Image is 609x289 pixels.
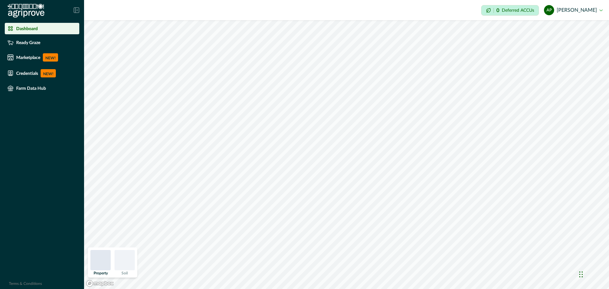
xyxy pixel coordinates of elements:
[16,40,40,45] p: Ready Graze
[84,20,609,289] canvas: Map
[496,8,499,13] p: 0
[5,67,79,80] a: CredentialsNEW!
[544,3,603,18] button: adeline pratiika[PERSON_NAME]
[502,8,534,13] p: Deferred ACCUs
[121,271,128,275] p: Soil
[577,259,609,289] iframe: Chat Widget
[5,37,79,48] a: Ready Graze
[9,282,42,286] a: Terms & Conditions
[16,86,46,91] p: Farm Data Hub
[5,23,79,34] a: Dashboard
[16,71,38,76] p: Credentials
[94,271,108,275] p: Property
[8,4,44,18] img: Logo
[5,51,79,64] a: MarketplaceNEW!
[5,82,79,94] a: Farm Data Hub
[16,55,40,60] p: Marketplace
[41,69,56,77] p: NEW!
[43,53,58,62] p: NEW!
[579,265,583,284] div: Drag
[16,26,38,31] p: Dashboard
[86,280,114,287] a: Mapbox logo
